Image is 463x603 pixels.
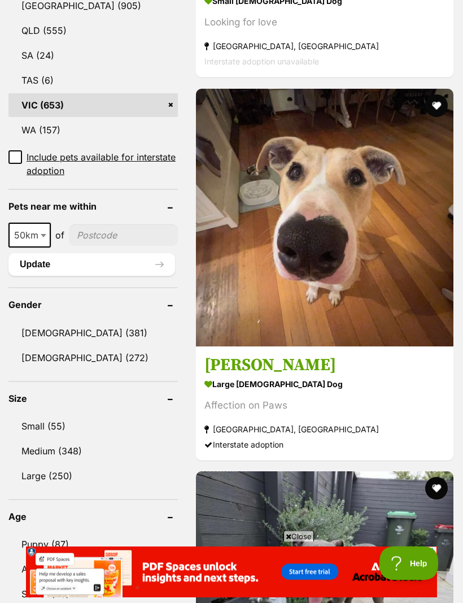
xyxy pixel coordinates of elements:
strong: [GEOGRAPHIC_DATA], [GEOGRAPHIC_DATA] [204,422,445,437]
img: consumer-privacy-logo.png [1,1,10,10]
a: [DEMOGRAPHIC_DATA] (381) [8,322,178,345]
a: Puppy (87) [8,533,178,557]
a: SA (24) [8,44,178,68]
span: Include pets available for interstate adoption [27,151,178,178]
span: Close [283,531,314,542]
button: Update [8,254,175,276]
input: postcode [69,225,178,246]
span: of [55,229,64,242]
header: Gender [8,300,178,310]
button: favourite [425,95,448,118]
strong: large [DEMOGRAPHIC_DATA] Dog [204,376,445,393]
span: Interstate adoption unavailable [204,58,319,67]
a: QLD (555) [8,19,178,43]
a: WA (157) [8,119,178,142]
a: TAS (6) [8,69,178,93]
a: Large (250) [8,465,178,488]
img: Cordelia - Bull Arab Dog [196,89,453,347]
div: Looking for love [204,16,445,31]
a: Medium (348) [8,440,178,463]
h3: [PERSON_NAME] [204,355,445,376]
a: Small (55) [8,415,178,439]
a: Include pets available for interstate adoption [8,151,178,178]
a: VIC (653) [8,94,178,118]
span: 50km [8,223,51,248]
iframe: Help Scout Beacon - Open [379,546,440,580]
strong: [GEOGRAPHIC_DATA], [GEOGRAPHIC_DATA] [204,40,445,55]
button: favourite [425,478,448,500]
div: Interstate adoption [204,437,445,453]
header: Pets near me within [8,202,178,212]
iframe: Advertisement [26,546,437,597]
div: Affection on Paws [204,398,445,414]
a: Adult (566) [8,558,178,582]
header: Size [8,394,178,404]
a: [DEMOGRAPHIC_DATA] (272) [8,346,178,370]
span: 50km [10,228,50,244]
header: Age [8,512,178,522]
a: [PERSON_NAME] large [DEMOGRAPHIC_DATA] Dog Affection on Paws [GEOGRAPHIC_DATA], [GEOGRAPHIC_DATA]... [196,346,453,461]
